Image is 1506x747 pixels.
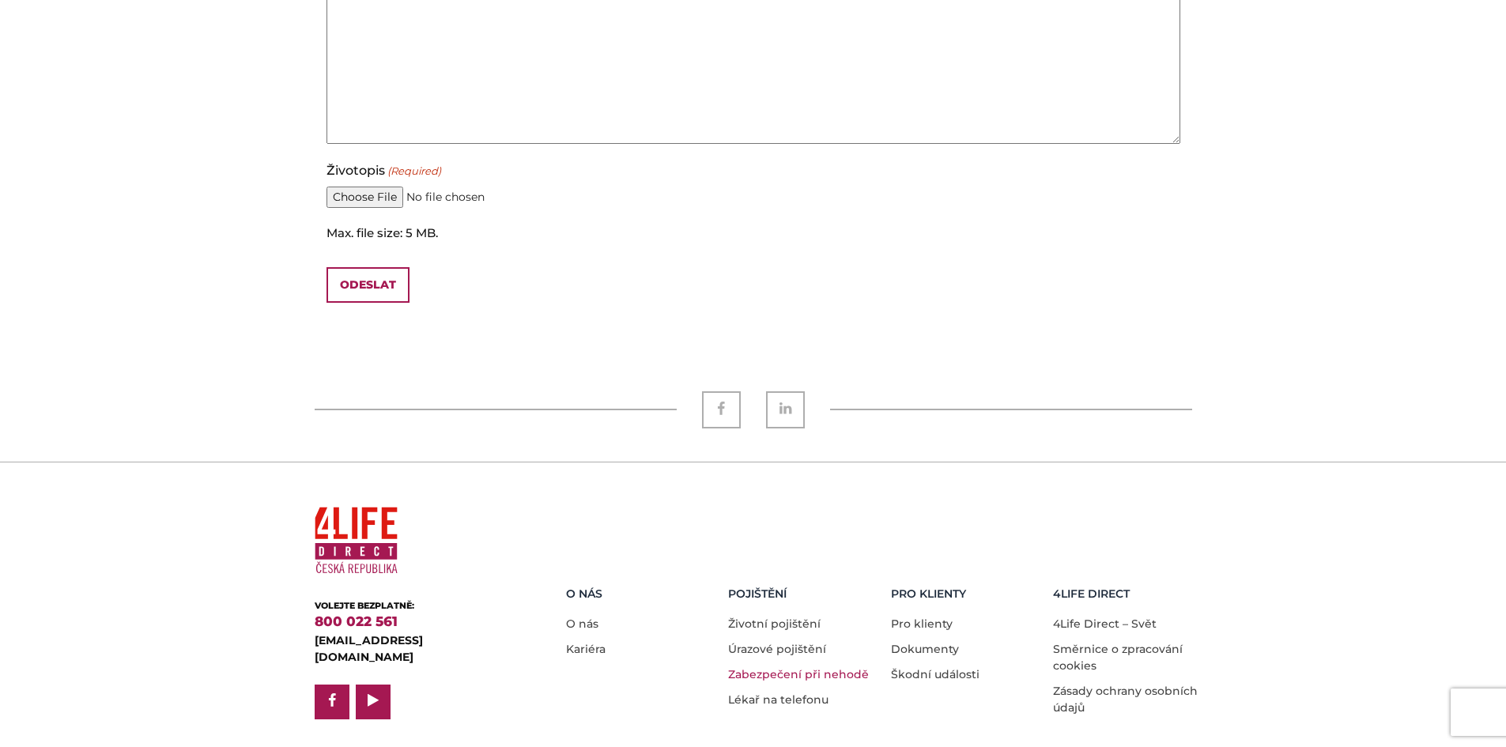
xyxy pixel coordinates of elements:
[315,633,423,664] a: [EMAIL_ADDRESS][DOMAIN_NAME]
[728,642,826,656] a: Úrazové pojištění
[728,667,869,681] a: Zabezpečení při nehodě
[326,267,410,303] input: Odeslat
[315,599,516,613] div: VOLEJTE BEZPLATNĚ:
[1053,617,1157,631] a: 4Life Direct – Svět
[1053,587,1204,601] h5: 4LIFE DIRECT
[326,214,1180,243] span: Max. file size: 5 MB.
[386,164,441,179] span: (Required)
[326,161,441,180] label: Životopis
[566,642,606,656] a: Kariéra
[1053,684,1198,715] a: Zásady ochrany osobních údajů
[566,587,717,601] h5: O nás
[315,500,398,580] img: 4Life Direct Česká republika logo
[891,587,1042,601] h5: Pro Klienty
[315,613,398,629] a: 800 022 561
[891,642,959,656] a: Dokumenty
[1053,642,1183,673] a: Směrnice o zpracování cookies
[566,617,598,631] a: O nás
[728,692,828,707] a: Lékař na telefonu
[728,617,821,631] a: Životní pojištění
[891,617,953,631] a: Pro klienty
[891,667,979,681] a: Škodní události
[728,587,879,601] h5: Pojištění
